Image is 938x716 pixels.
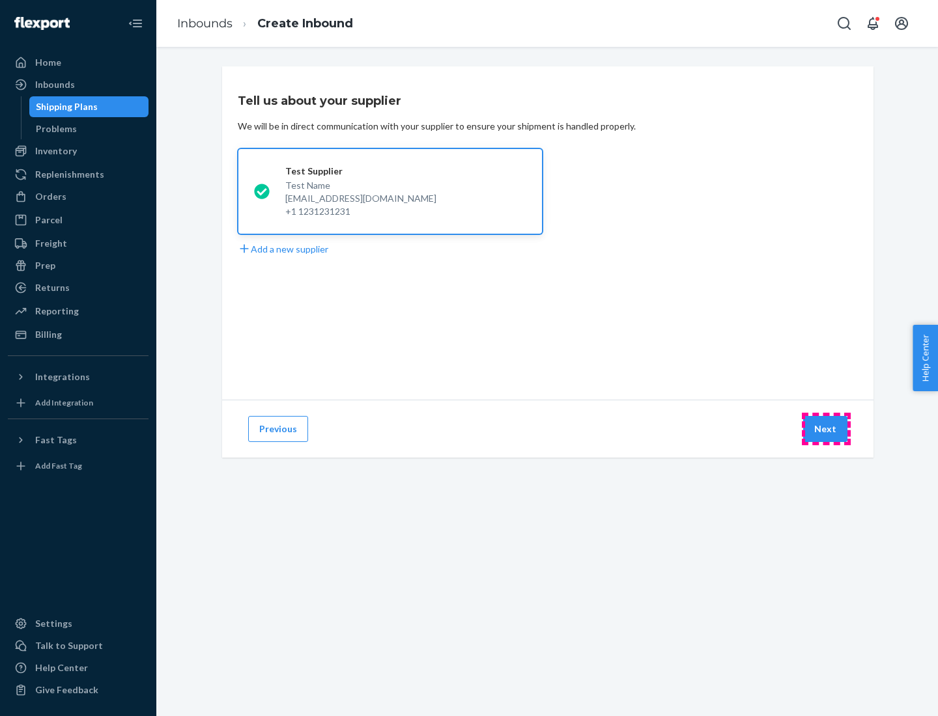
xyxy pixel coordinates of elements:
button: Previous [248,416,308,442]
a: Add Integration [8,392,149,413]
div: Add Integration [35,397,93,408]
div: Integrations [35,370,90,383]
a: Orders [8,186,149,207]
div: Shipping Plans [36,100,98,113]
a: Home [8,52,149,73]
a: Inbounds [177,16,233,31]
a: Shipping Plans [29,96,149,117]
div: Replenishments [35,168,104,181]
button: Open account menu [888,10,915,36]
div: Prep [35,259,55,272]
button: Give Feedback [8,680,149,700]
div: Settings [35,617,72,630]
a: Billing [8,324,149,345]
a: Settings [8,613,149,634]
button: Close Navigation [122,10,149,36]
button: Help Center [913,325,938,391]
div: Billing [35,328,62,341]
button: Add a new supplier [238,242,328,256]
a: Prep [8,255,149,276]
div: Inbounds [35,78,75,91]
div: Parcel [35,213,63,227]
div: Orders [35,190,66,203]
a: Help Center [8,657,149,678]
a: Freight [8,233,149,254]
div: Give Feedback [35,683,98,696]
a: Parcel [8,210,149,230]
div: We will be in direct communication with your supplier to ensure your shipment is handled properly. [238,120,636,133]
a: Inbounds [8,74,149,95]
ol: breadcrumbs [167,5,363,43]
div: Home [35,56,61,69]
div: Talk to Support [35,639,103,652]
div: Freight [35,237,67,250]
div: Inventory [35,145,77,158]
a: Add Fast Tag [8,456,149,476]
button: Fast Tags [8,430,149,450]
h3: Tell us about your supplier [238,92,401,109]
a: Reporting [8,301,149,322]
a: Create Inbound [257,16,353,31]
button: Open Search Box [831,10,857,36]
div: Help Center [35,661,88,674]
div: Problems [36,122,77,135]
a: Returns [8,277,149,298]
div: Fast Tags [35,434,77,447]
div: Add Fast Tag [35,460,82,471]
a: Problems [29,118,149,139]
button: Integrations [8,366,149,387]
div: Returns [35,281,70,294]
a: Talk to Support [8,635,149,656]
a: Inventory [8,141,149,161]
img: Flexport logo [14,17,70,30]
div: Reporting [35,305,79,318]
button: Open notifications [860,10,886,36]
a: Replenishments [8,164,149,185]
button: Next [803,416,847,442]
